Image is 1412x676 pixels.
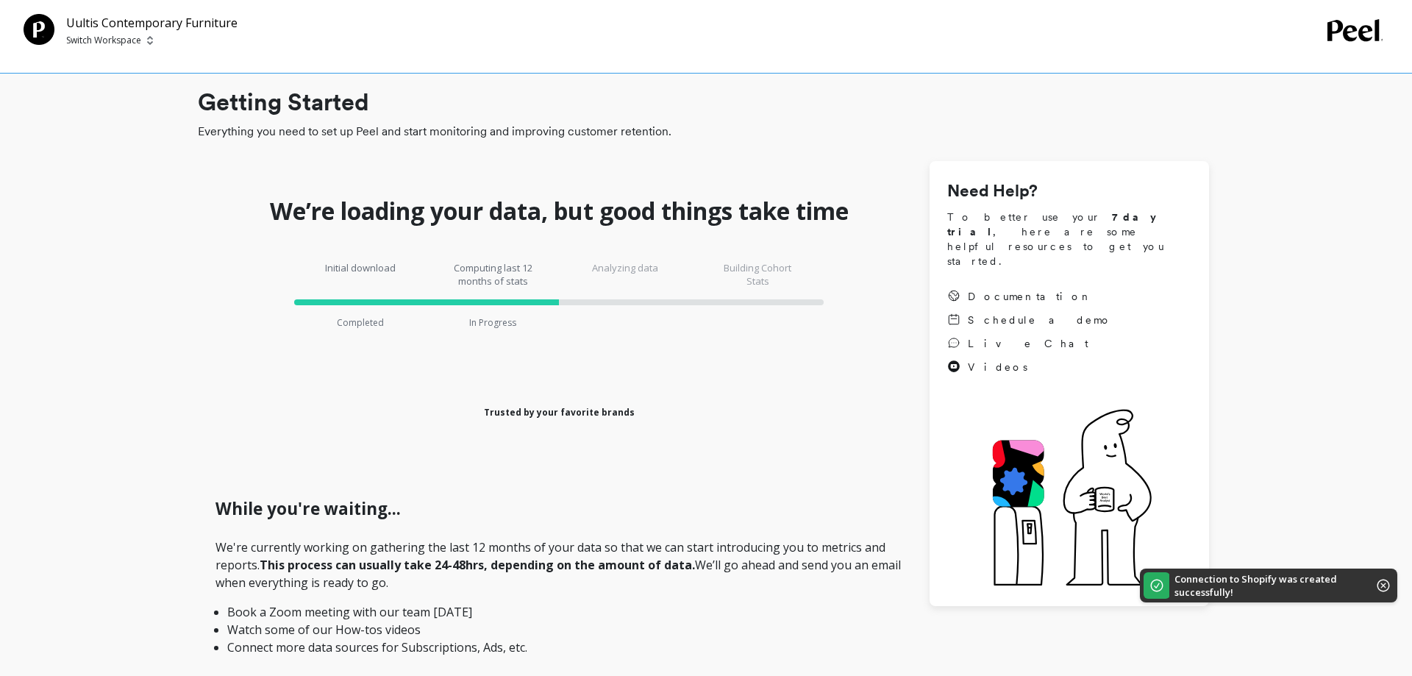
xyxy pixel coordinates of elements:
[449,261,537,288] p: Computing last 12 months of stats
[713,261,802,288] p: Building Cohort Stats
[1174,572,1355,599] p: Connection to Shopify was created successfully!
[316,261,404,288] p: Initial download
[215,538,903,656] p: We're currently working on gathering the last 12 months of your data so that we can start introdu...
[947,211,1169,238] strong: 7 day trial
[66,14,238,32] p: Uultis Contemporary Furniture
[947,179,1191,204] h1: Need Help?
[260,557,695,573] strong: This process can usually take 24-48hrs, depending on the amount of data.
[947,210,1191,268] span: To better use your , here are some helpful resources to get you started.
[484,407,635,419] h1: Trusted by your favorite brands
[227,621,891,638] li: Watch some of our How-tos videos
[469,317,516,329] p: In Progress
[968,289,1093,304] span: Documentation
[947,360,1112,374] a: Videos
[947,313,1112,327] a: Schedule a demo
[270,196,849,226] h1: We’re loading your data, but good things take time
[147,35,153,46] img: picker
[968,313,1112,327] span: Schedule a demo
[198,123,1209,140] span: Everything you need to set up Peel and start monitoring and improving customer retention.
[227,603,891,621] li: Book a Zoom meeting with our team [DATE]
[24,14,54,45] img: Team Profile
[337,317,384,329] p: Completed
[581,261,669,288] p: Analyzing data
[198,85,1209,120] h1: Getting Started
[947,289,1112,304] a: Documentation
[66,35,141,46] p: Switch Workspace
[227,638,891,656] li: Connect more data sources for Subscriptions, Ads, etc.
[215,497,903,522] h1: While you're waiting...
[968,360,1027,374] span: Videos
[968,336,1088,351] span: Live Chat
